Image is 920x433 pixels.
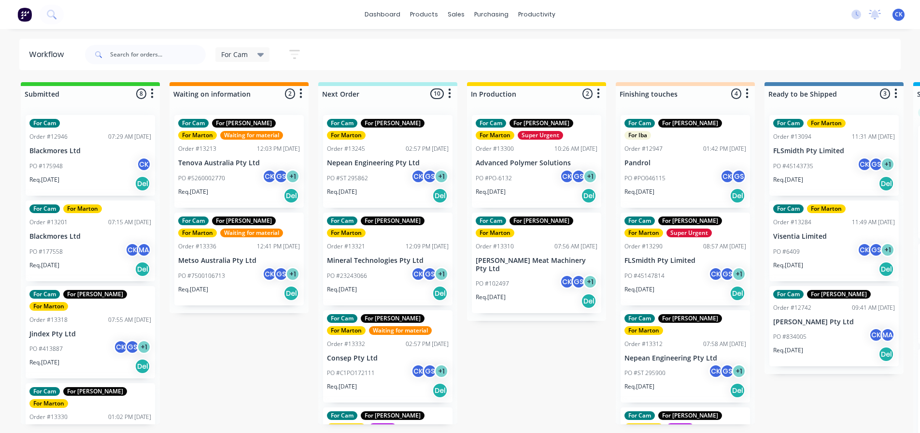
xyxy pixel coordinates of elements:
div: CK [411,169,425,184]
p: Visentia Limited [773,232,895,241]
div: Order #13201 [29,218,68,227]
p: Req. [DATE] [624,188,654,196]
div: For CamFor [PERSON_NAME]Order #1274209:41 AM [DATE][PERSON_NAME] Pty LtdPO #834005CKMAReq.[DATE]Del [769,286,899,367]
div: For Marton [178,131,217,140]
div: For Marton [807,119,846,128]
div: For CamFor MartonOrder #1328411:49 AM [DATE]Visentia LimitedPO #6409CKGS+1Req.[DATE]Del [769,201,899,281]
div: Order #13094 [773,132,811,141]
div: For [PERSON_NAME] [361,314,425,323]
div: For Cam [178,216,209,225]
p: Req. [DATE] [178,188,208,196]
div: + 1 [137,340,151,354]
p: Consep Pty Ltd [327,354,449,362]
div: For [PERSON_NAME] [658,216,722,225]
div: productivity [513,7,560,22]
div: For Cam [624,314,655,323]
p: Req. [DATE] [327,382,357,391]
div: Order #13300 [476,144,514,153]
div: Order #12947 [624,144,663,153]
div: For [PERSON_NAME] [658,119,722,128]
p: PO #45143735 [773,162,813,171]
p: Req. [DATE] [476,188,506,196]
div: 01:02 PM [DATE] [108,413,151,421]
div: For CamFor [PERSON_NAME]For MartonSuper UrgentOrder #1330010:26 AM [DATE]Advanced Polymer Solutio... [472,115,601,208]
p: Req. [DATE] [773,261,803,270]
div: For Marton [327,229,366,237]
div: For [PERSON_NAME] [510,216,573,225]
img: Factory [17,7,32,22]
p: Req. [DATE] [178,285,208,294]
div: Order #13213 [178,144,216,153]
p: PO #102497 [476,279,509,288]
div: CK [560,169,574,184]
p: Req. [DATE] [773,346,803,355]
div: CK [125,243,140,257]
p: PO #177558 [29,247,63,256]
div: Order #13318 [29,316,68,324]
div: + 1 [434,169,449,184]
div: For CamFor [PERSON_NAME]For MartonSuper UrgentOrder #1329008:57 AM [DATE]FLSmidth Pty LimitedPO #... [621,213,750,305]
div: GS [720,364,735,378]
div: Del [581,293,596,309]
div: + 1 [732,267,746,281]
p: [PERSON_NAME] Pty Ltd [773,318,895,326]
div: Order #13321 [327,242,365,251]
div: For Marton [807,204,846,213]
div: For Cam [327,314,357,323]
div: GS [423,169,437,184]
div: + 1 [880,157,895,172]
div: For CamFor [PERSON_NAME]For MartonOrder #1331807:55 AM [DATE]Jindex Pty LtdPO #413887CKGS+1Req.[D... [26,286,155,379]
div: Del [135,359,150,374]
div: Del [135,176,150,191]
div: 07:58 AM [DATE] [703,340,746,348]
p: FLSmidth Pty Limited [773,147,895,155]
p: PO #PO046115 [624,174,665,183]
div: GS [423,364,437,378]
div: CK [708,364,723,378]
div: Order #13332 [327,340,365,348]
p: PO #175948 [29,162,63,171]
div: + 1 [285,267,300,281]
div: 12:41 PM [DATE] [257,242,300,251]
div: For Marton [624,423,663,432]
div: 11:31 AM [DATE] [852,132,895,141]
p: FLSmidth Pty Limited [624,257,746,265]
div: Del [432,286,448,301]
p: PO #23243066 [327,272,367,280]
p: Blackmores Ltd [29,147,151,155]
a: dashboard [360,7,405,22]
div: Urgent [369,423,396,432]
div: Del [730,188,745,203]
div: For [PERSON_NAME] [658,411,722,420]
div: + 1 [434,267,449,281]
p: Metso Australia Pty Ltd [178,257,300,265]
div: GS [274,169,288,184]
div: For [PERSON_NAME] [510,119,573,128]
div: CK [262,267,277,281]
div: Del [283,188,299,203]
div: Del [730,383,745,398]
div: CK [411,364,425,378]
div: For [PERSON_NAME] [361,411,425,420]
div: For Cam [29,387,60,396]
p: Nepean Engineering Pty Ltd [624,354,746,362]
p: Req. [DATE] [624,285,654,294]
p: PO #C1PO172111 [327,369,375,377]
input: Search for orders... [110,45,206,64]
div: Waiting for material [220,131,283,140]
div: For Cam [29,290,60,299]
p: PO #5260002770 [178,174,225,183]
div: 11:49 AM [DATE] [852,218,895,227]
div: Del [135,261,150,277]
div: For Cam [476,216,506,225]
div: Order #13330 [29,413,68,421]
div: For CamFor [PERSON_NAME]For MartonOrder #1324502:57 PM [DATE]Nepean Engineering Pty LtdPO #ST 295... [323,115,453,208]
div: GS [732,169,746,184]
p: Req. [DATE] [327,188,357,196]
div: For Cam [327,411,357,420]
div: For [PERSON_NAME] [212,119,276,128]
div: For Cam [29,204,60,213]
div: For Cam [624,411,655,420]
div: + 1 [434,364,449,378]
p: Advanced Polymer Solutions [476,159,597,167]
